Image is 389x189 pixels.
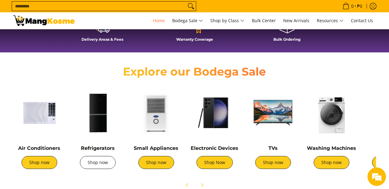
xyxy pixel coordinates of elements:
span: Home [153,18,165,23]
span: New Arrivals [283,18,309,23]
a: Shop now [80,156,116,169]
button: Search [186,2,196,11]
a: Contact Us [348,12,376,29]
a: Bodega Sale [169,12,206,29]
h2: Explore our Bodega Sale [105,65,284,79]
span: Resources [317,17,343,25]
img: Washing Machines [305,87,358,139]
a: Bulk Center [249,12,279,29]
h4: Bulk Ordering [244,37,330,42]
span: • [341,3,364,10]
img: Small Appliances [130,87,182,139]
a: Shop now [138,156,174,169]
span: We're online! [36,56,85,118]
h4: Delivery Areas & Fees [59,37,145,42]
h4: Warranty Coverage [152,37,238,42]
span: Contact Us [351,18,373,23]
a: Resources [314,12,347,29]
img: Mang Kosme: Your Home Appliances Warehouse Sale Partner! [13,15,75,26]
a: Refrigerators [81,145,115,151]
a: New Arrivals [280,12,312,29]
a: Shop now [22,156,57,169]
a: Shop now [255,156,291,169]
a: Electronic Devices [191,145,238,151]
span: Bulk Center [252,18,276,23]
span: ₱0 [356,4,363,8]
a: Shop by Class [207,12,248,29]
a: Home [150,12,168,29]
div: Chat with us now [32,35,103,43]
div: Minimize live chat window [101,3,116,18]
a: Bulk Ordering [244,18,330,46]
a: Warranty Coverage [152,18,238,46]
img: TVs [247,87,299,139]
span: Bodega Sale [172,17,203,25]
span: 0 [350,4,355,8]
a: Washing Machines [307,145,356,151]
img: Air Conditioners [13,87,65,139]
a: Small Appliances [134,145,178,151]
nav: Main Menu [81,12,376,29]
img: Electronic Devices [189,87,241,139]
span: Shop by Class [210,17,244,25]
a: Shop Now [196,156,233,169]
a: Delivery Areas & Fees [59,18,145,46]
img: Refrigerators [72,87,124,139]
a: TVs [268,145,278,151]
textarea: Type your message and hit 'Enter' [3,125,117,146]
a: Air Conditioners [18,145,60,151]
a: Shop now [314,156,349,169]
